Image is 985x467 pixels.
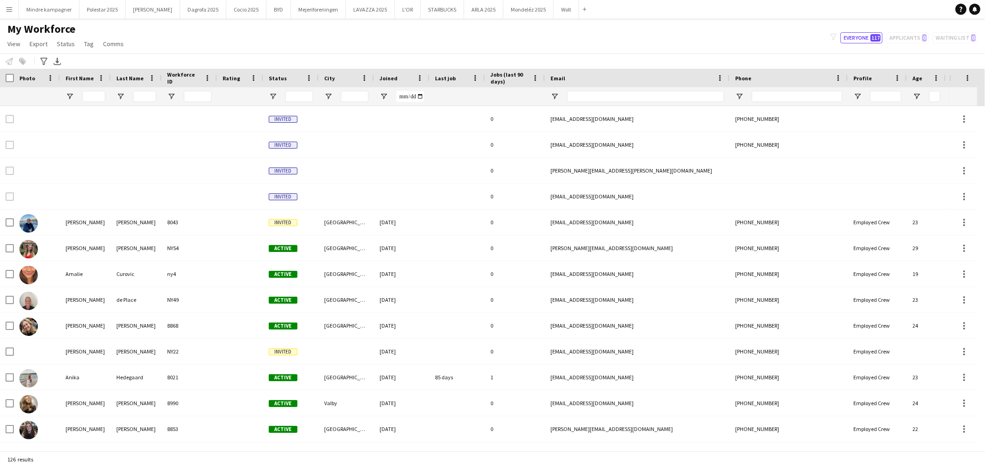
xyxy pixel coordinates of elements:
[19,317,38,336] img: Andrea Lind Christensen
[162,313,217,338] div: 8868
[126,0,180,18] button: [PERSON_NAME]
[226,0,266,18] button: Cocio 2025
[870,91,901,102] input: Profile Filter Input
[485,261,545,287] div: 0
[269,348,297,355] span: Invited
[66,92,74,101] button: Open Filter Menu
[396,91,424,102] input: Joined Filter Input
[162,235,217,261] div: NY54
[485,313,545,338] div: 0
[848,261,907,287] div: Employed Crew
[57,40,75,48] span: Status
[346,0,395,18] button: LAVAZZA 2025
[324,92,332,101] button: Open Filter Menu
[19,369,38,388] img: Anika Hedegaard
[545,390,730,416] div: [EMAIL_ADDRESS][DOMAIN_NAME]
[291,0,346,18] button: Mejeriforeningen
[269,374,297,381] span: Active
[184,91,212,102] input: Workforce ID Filter Input
[870,34,881,42] span: 117
[19,421,38,439] img: Anna Nørgaard
[19,75,35,82] span: Photo
[341,91,369,102] input: City Filter Input
[111,261,162,287] div: Curovic
[266,0,291,18] button: BYD
[907,210,946,235] div: 23
[324,75,335,82] span: City
[735,92,743,101] button: Open Filter Menu
[730,132,848,157] div: [PHONE_NUMBER]
[19,240,38,258] img: Amalia Christensen
[912,92,921,101] button: Open Filter Menu
[99,38,127,50] a: Comms
[167,71,200,85] span: Workforce ID
[79,0,126,18] button: Polestar 2025
[567,91,724,102] input: Email Filter Input
[730,235,848,261] div: [PHONE_NUMBER]
[60,235,111,261] div: [PERSON_NAME]
[19,395,38,413] img: Anna Frida Hansen
[907,287,946,312] div: 23
[269,271,297,278] span: Active
[52,56,63,67] app-action-btn: Export XLSX
[162,210,217,235] div: 8043
[111,390,162,416] div: [PERSON_NAME]
[545,287,730,312] div: [EMAIL_ADDRESS][DOMAIN_NAME]
[485,339,545,364] div: 0
[907,365,946,390] div: 23
[269,297,297,304] span: Active
[545,184,730,209] div: [EMAIL_ADDRESS][DOMAIN_NAME]
[162,365,217,390] div: 8021
[60,210,111,235] div: [PERSON_NAME]
[730,339,848,364] div: [PHONE_NUMBER]
[545,416,730,442] div: [PERSON_NAME][EMAIL_ADDRESS][DOMAIN_NAME]
[167,92,175,101] button: Open Filter Menu
[269,168,297,174] span: Invited
[319,390,374,416] div: Valby
[4,38,24,50] a: View
[269,245,297,252] span: Active
[60,261,111,287] div: Amalie
[485,390,545,416] div: 0
[485,287,545,312] div: 0
[111,210,162,235] div: [PERSON_NAME]
[730,106,848,132] div: [PHONE_NUMBER]
[545,132,730,157] div: [EMAIL_ADDRESS][DOMAIN_NAME]
[6,115,14,123] input: Row Selection is disabled for this row (unchecked)
[545,339,730,364] div: [EMAIL_ADDRESS][DOMAIN_NAME]
[485,416,545,442] div: 0
[111,416,162,442] div: [PERSON_NAME]
[6,167,14,175] input: Row Selection is disabled for this row (unchecked)
[485,210,545,235] div: 0
[269,323,297,329] span: Active
[116,75,144,82] span: Last Name
[735,75,751,82] span: Phone
[374,261,429,287] div: [DATE]
[395,0,421,18] button: L'OR
[545,158,730,183] div: [PERSON_NAME][EMAIL_ADDRESS][PERSON_NAME][DOMAIN_NAME]
[111,313,162,338] div: [PERSON_NAME]
[550,92,559,101] button: Open Filter Menu
[285,91,313,102] input: Status Filter Input
[554,0,579,18] button: Wolt
[66,75,94,82] span: First Name
[374,365,429,390] div: [DATE]
[111,287,162,312] div: de Place
[269,92,277,101] button: Open Filter Menu
[730,416,848,442] div: [PHONE_NUMBER]
[848,365,907,390] div: Employed Crew
[38,56,49,67] app-action-btn: Advanced filters
[374,210,429,235] div: [DATE]
[429,365,485,390] div: 85 days
[19,0,79,18] button: Mindre kampagner
[550,75,565,82] span: Email
[111,235,162,261] div: [PERSON_NAME]
[374,313,429,338] div: [DATE]
[730,287,848,312] div: [PHONE_NUMBER]
[319,287,374,312] div: [GEOGRAPHIC_DATA]
[848,210,907,235] div: Employed Crew
[319,210,374,235] div: [GEOGRAPHIC_DATA]
[374,339,429,364] div: [DATE]
[269,426,297,433] span: Active
[545,106,730,132] div: [EMAIL_ADDRESS][DOMAIN_NAME]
